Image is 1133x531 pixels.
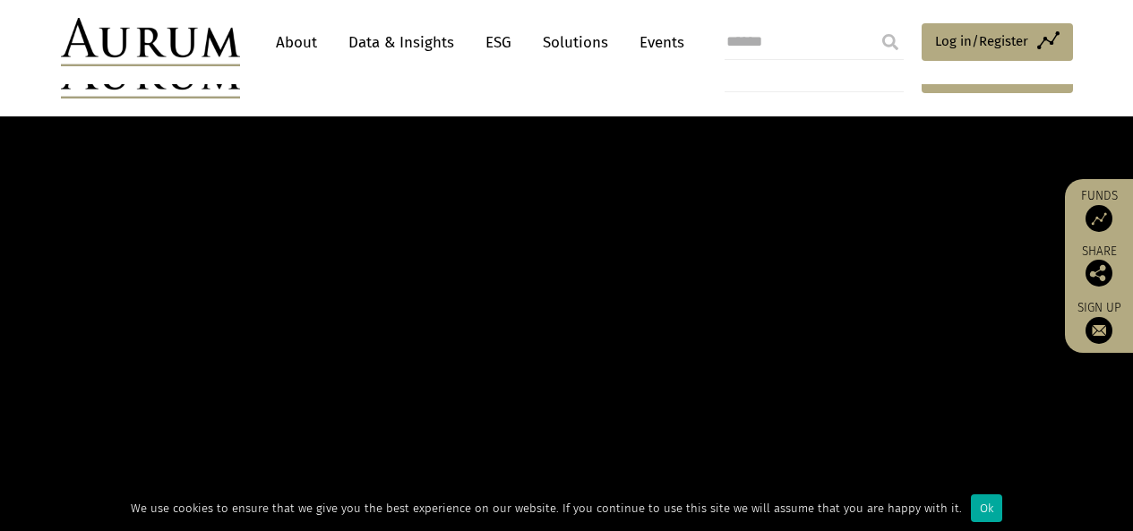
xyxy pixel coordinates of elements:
img: Access Funds [1086,205,1112,232]
img: Sign up to our newsletter [1086,317,1112,344]
a: Solutions [534,26,617,59]
a: Events [631,26,684,59]
a: ESG [476,26,520,59]
input: Submit [872,24,908,60]
a: Sign up [1074,300,1124,344]
img: Share this post [1086,260,1112,287]
a: Funds [1074,188,1124,232]
a: About [267,26,326,59]
img: Aurum [61,18,240,66]
span: Log in/Register [935,30,1028,52]
div: Ok [971,494,1002,522]
a: Data & Insights [339,26,463,59]
a: Log in/Register [922,23,1073,61]
div: Share [1074,245,1124,287]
